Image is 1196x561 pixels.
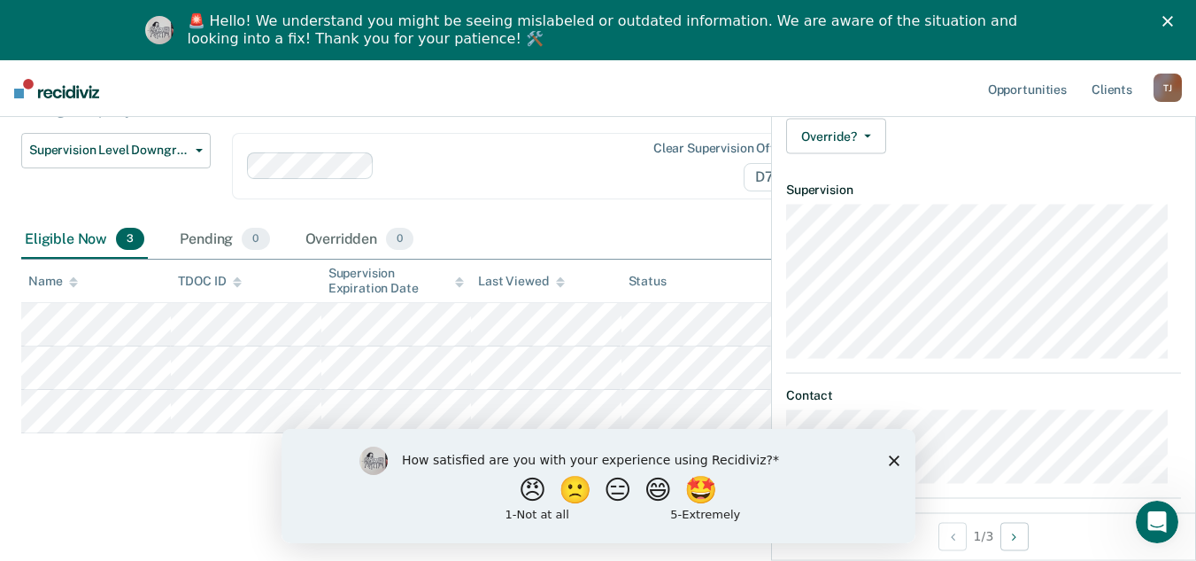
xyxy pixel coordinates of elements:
[938,522,967,550] button: Previous Opportunity
[772,512,1195,559] div: 1 / 3
[629,274,667,289] div: Status
[1136,501,1178,543] iframe: Intercom live chat
[242,228,269,251] span: 0
[744,163,807,191] span: D70
[786,182,1181,197] dt: Supervision
[178,274,242,289] div: TDOC ID
[282,429,915,543] iframe: Survey by Kim from Recidiviz
[14,79,99,98] img: Recidiviz
[984,60,1070,117] a: Opportunities
[328,266,464,296] div: Supervision Expiration Date
[1162,16,1180,27] div: Close
[188,12,1023,48] div: 🚨 Hello! We understand you might be seeing mislabeled or outdated information. We are aware of th...
[1088,60,1136,117] a: Clients
[116,228,144,251] span: 3
[29,143,189,158] span: Supervision Level Downgrade
[1154,74,1182,102] div: T J
[1000,522,1029,550] button: Next Opportunity
[302,221,418,260] div: Overridden
[386,228,413,251] span: 0
[786,118,886,153] button: Override?
[653,141,804,156] div: Clear supervision officers
[21,221,148,260] div: Eligible Now
[786,388,1181,403] dt: Contact
[478,274,564,289] div: Last Viewed
[28,274,78,289] div: Name
[176,221,273,260] div: Pending
[145,16,174,44] img: Profile image for Kim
